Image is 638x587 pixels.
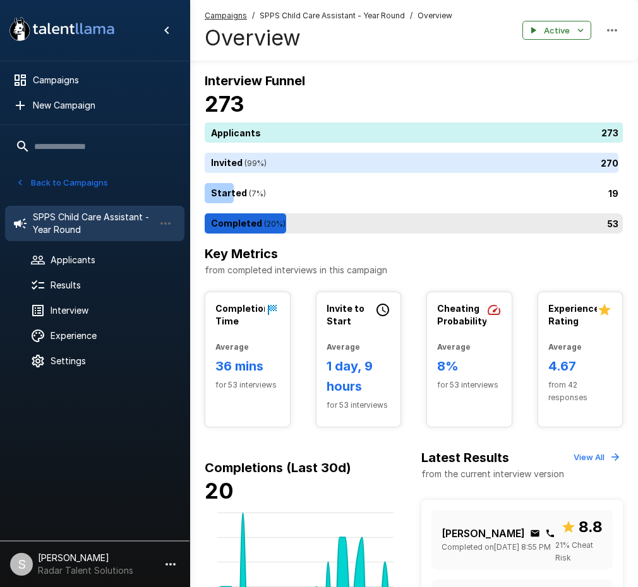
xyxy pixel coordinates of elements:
[548,356,613,376] h6: 4.67
[608,187,618,200] p: 19
[601,157,618,170] p: 270
[555,539,603,564] span: 21 % Cheat Risk
[437,303,487,326] b: Cheating Probability
[327,342,360,352] b: Average
[601,126,618,139] p: 273
[437,356,502,376] h6: 8%
[327,303,364,326] b: Invite to Start
[579,518,603,536] b: 8.8
[410,9,412,22] span: /
[442,541,551,554] span: Completed on [DATE] 8:55 PM
[522,21,591,40] button: Active
[327,399,391,412] span: for 53 interviews
[205,11,247,20] u: Campaigns
[205,73,305,88] b: Interview Funnel
[548,342,582,352] b: Average
[205,91,244,117] b: 273
[442,526,525,541] p: [PERSON_NAME]
[260,9,405,22] span: SPPS Child Care Assistant - Year Round
[548,379,613,404] span: from 42 responses
[530,528,540,538] div: Click to copy
[561,515,603,539] span: Overall score out of 10
[421,450,509,465] b: Latest Results
[327,356,391,396] h6: 1 day, 9 hours
[215,303,269,326] b: Completion Time
[215,379,280,391] span: for 53 interviews
[437,379,502,391] span: for 53 interviews
[205,246,278,261] b: Key Metrics
[437,342,471,352] b: Average
[421,468,564,480] p: from the current interview version
[545,528,555,538] div: Click to copy
[570,448,623,467] button: View All
[607,217,618,230] p: 53
[205,25,452,51] h4: Overview
[418,9,452,22] span: Overview
[205,264,623,276] p: from completed interviews in this campaign
[215,342,249,352] b: Average
[205,478,234,504] b: 20
[548,303,599,326] b: Experience Rating
[252,9,255,22] span: /
[205,460,351,475] b: Completions (Last 30d)
[215,356,280,376] h6: 36 mins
